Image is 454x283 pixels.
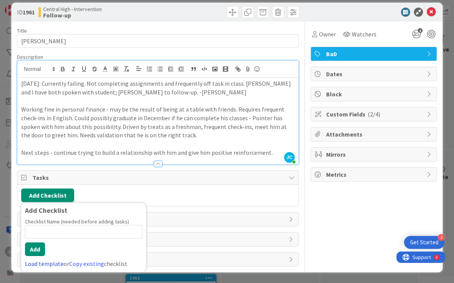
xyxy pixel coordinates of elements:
[17,27,27,34] label: Title
[326,170,423,179] span: Metrics
[326,49,423,58] span: BaD
[21,105,295,140] p: Working fine in personal finance - may be the result of being at a table with friends. Requires f...
[21,148,295,157] p: Next steps - continue trying to build a relationship with him and give him positive reinforcement.
[21,79,295,96] p: [DATE]: Currently failing. Not completing assignments and frequently off task in class. [PERSON_N...
[69,260,104,267] a: Copy existing
[404,236,445,249] div: Open Get Started checklist, remaining modules: 3
[17,34,299,48] input: type card name here...
[326,69,423,79] span: Dates
[410,239,438,246] div: Get Started
[33,173,285,182] span: Tasks
[23,8,35,16] b: 1961
[43,6,102,12] span: Central High - Intervention
[438,234,445,241] div: 3
[284,152,295,163] span: JC
[25,260,64,267] a: Load template
[16,1,34,10] span: Support
[326,130,423,139] span: Attachments
[21,189,74,202] button: Add Checklist
[33,235,285,244] span: Comments
[25,242,45,256] button: Add
[39,3,41,9] div: 9
[33,255,285,264] span: History
[25,207,142,214] div: Add Checklist
[43,12,102,18] b: Follow-up
[326,90,423,99] span: Block
[17,53,43,60] span: Description
[326,110,423,119] span: Custom Fields
[368,110,380,118] span: ( 2/4 )
[418,28,423,33] span: 1
[33,215,285,224] span: Links
[25,259,142,268] div: or checklist
[352,30,376,39] span: Watchers
[17,8,35,17] span: ID
[25,218,129,225] label: Checklist Name (needed before adding tasks)
[326,150,423,159] span: Mirrors
[319,30,336,39] span: Owner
